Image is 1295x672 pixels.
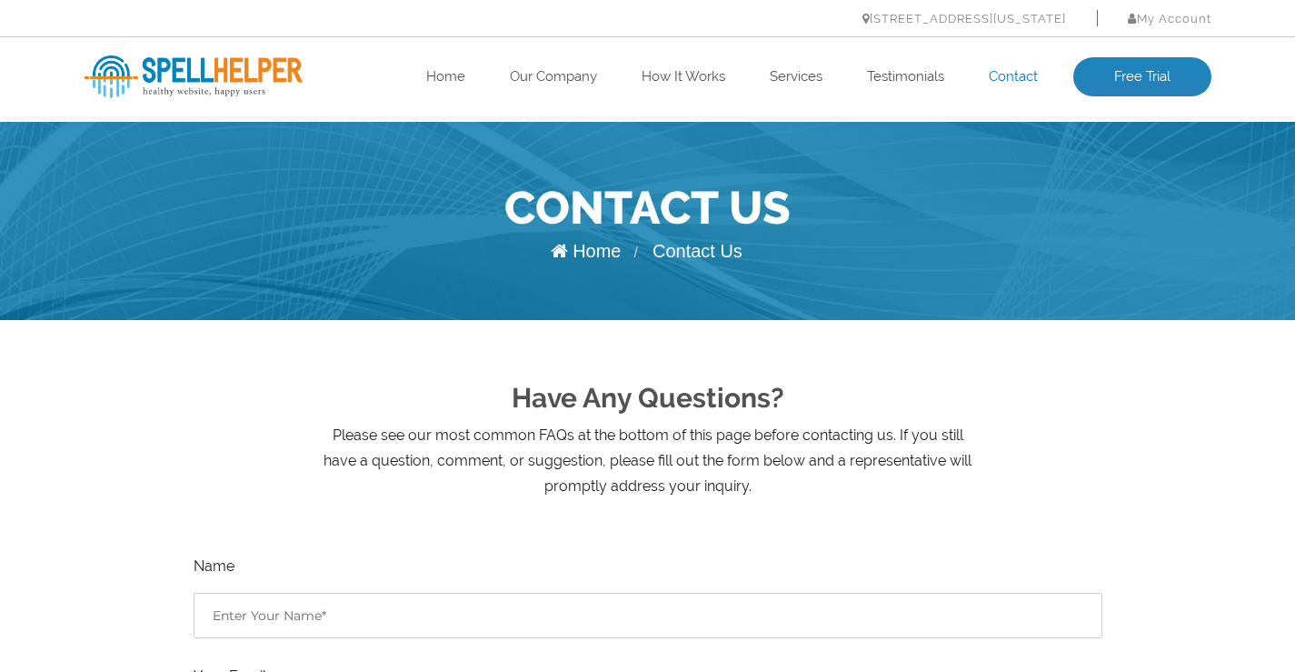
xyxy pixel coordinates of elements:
h2: Have Any Questions? [85,375,1211,423]
h1: Contact Us [85,176,1211,240]
span: / [633,245,637,260]
a: Home [551,241,621,261]
span: Contact Us [652,241,742,261]
input: Enter Your Name* [194,593,1102,638]
p: Please see our most common FAQs at the bottom of this page before contacting us. If you still hav... [321,423,975,499]
label: Name [194,554,1102,579]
